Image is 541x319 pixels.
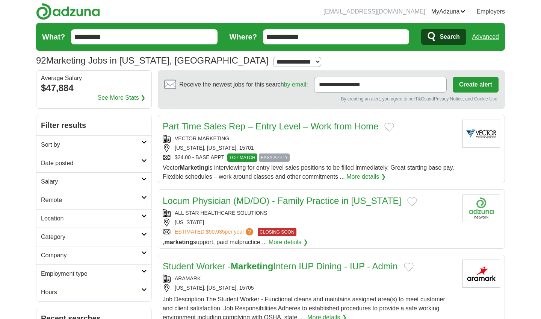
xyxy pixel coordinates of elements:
a: Category [36,228,151,246]
a: Privacy Notice [434,96,463,102]
span: Search [440,29,459,44]
span: ? [246,228,253,235]
a: Locum Physician (MD/DO) - Family Practice in [US_STATE] [163,196,401,206]
div: [US_STATE], [US_STATE], 15701 [163,144,456,152]
strong: Marketing [180,164,208,171]
div: $47,884 [41,81,147,95]
a: T&Cs [415,96,426,102]
img: Vector Marketing logo [462,120,500,148]
a: Remote [36,191,151,209]
li: [EMAIL_ADDRESS][DOMAIN_NAME] [323,7,425,16]
a: Advanced [472,29,499,44]
div: [US_STATE] [163,219,456,226]
a: by email [284,81,307,88]
h1: Marketing Jobs in [US_STATE], [GEOGRAPHIC_DATA] [36,55,268,65]
div: $24.00 - BASE APPT [163,153,456,162]
span: EASY APPLY [259,153,290,162]
img: Adzuna logo [36,3,100,20]
a: Sort by [36,135,151,154]
a: Employers [476,7,505,16]
span: 92 [36,54,46,67]
button: Add to favorite jobs [404,263,414,272]
a: ARAMARK [175,275,201,281]
h2: Category [41,232,141,242]
a: VECTOR MARKETING [175,135,229,141]
a: Date posted [36,154,151,172]
label: Where? [230,31,257,43]
a: MyAdzuna [431,7,466,16]
span: , support, paid malpractice ... [163,239,267,245]
strong: Marketing [231,261,273,271]
a: Employment type [36,264,151,283]
a: Company [36,246,151,264]
div: Average Salary [41,75,147,81]
div: By creating an alert, you agree to our and , and Cookie Use. [164,96,499,102]
a: Hours [36,283,151,301]
h2: Salary [41,177,141,186]
h2: Sort by [41,140,141,149]
img: Company logo [462,194,500,222]
button: Create alert [453,77,499,93]
h2: Employment type [41,269,141,278]
h2: Location [41,214,141,223]
a: Salary [36,172,151,191]
a: More details ❯ [269,238,308,247]
img: Aramark logo [462,260,500,288]
span: TOP MATCH [227,153,257,162]
button: Add to favorite jobs [384,123,394,132]
h2: Remote [41,196,141,205]
span: Receive the newest jobs for this search : [179,80,308,89]
a: Location [36,209,151,228]
h2: Date posted [41,159,141,168]
label: What? [42,31,65,43]
a: Part Time Sales Rep – Entry Level – Work from Home [163,121,378,131]
button: Add to favorite jobs [407,197,417,206]
h2: Filter results [36,115,151,135]
h2: Hours [41,288,141,297]
a: ESTIMATED:$90,935per year? [175,228,255,236]
h2: Company [41,251,141,260]
button: Search [421,29,466,45]
div: [US_STATE], [US_STATE], 15705 [163,284,456,292]
a: More details ❯ [346,172,386,181]
div: ALL STAR HEALTHCARE SOLUTIONS [163,209,456,217]
span: CLOSING SOON [258,228,296,236]
strong: marketing [164,239,193,245]
span: $90,935 [206,229,225,235]
a: Student Worker -MarketingIntern IUP Dining - IUP - Admin [163,261,398,271]
a: See More Stats ❯ [98,93,146,102]
span: Vector is interviewing for entry level sales positions to be filled immediately. Great starting b... [163,164,454,180]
